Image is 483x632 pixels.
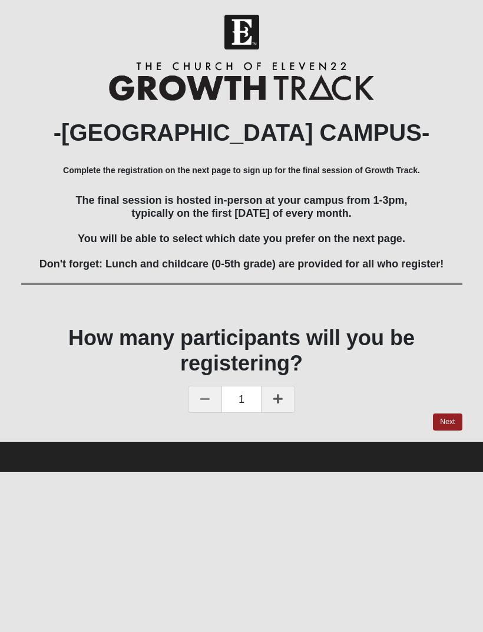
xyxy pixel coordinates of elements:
b: -[GEOGRAPHIC_DATA] CAMPUS- [54,120,430,145]
b: Complete the registration on the next page to sign up for the final session of Growth Track. [63,166,420,175]
img: Church of Eleven22 Logo [224,15,259,49]
span: Don't forget: Lunch and childcare (0-5th grade) are provided for all who register! [39,258,444,270]
span: The final session is hosted in-person at your campus from 1-3pm, [75,194,407,206]
img: Growth Track Logo [109,62,373,101]
span: 1 [222,386,261,413]
span: You will be able to select which date you prefer on the next page. [78,233,405,244]
a: Next [433,413,462,431]
h1: How many participants will you be registering? [21,325,462,376]
span: typically on the first [DATE] of every month. [131,207,352,219]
